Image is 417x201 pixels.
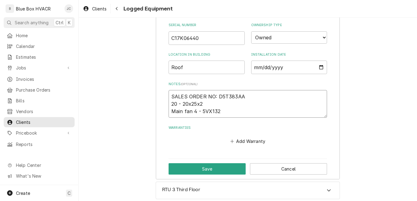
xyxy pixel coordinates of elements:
a: Reports [4,139,75,149]
span: Help Center [16,162,71,168]
button: Cancel [250,163,327,175]
span: Purchase Orders [16,87,72,93]
span: Clients [92,6,107,12]
div: RTU 3 Third Floor [156,182,340,199]
div: Button Group Row [169,159,327,179]
span: Pricebook [16,130,62,136]
span: C [68,190,71,196]
a: Go to What's New [4,171,75,181]
span: Home [16,32,72,39]
a: Calendar [4,41,75,51]
div: JC [64,4,73,13]
label: Ownership Type [251,23,327,28]
div: Josh Canfield's Avatar [64,4,73,13]
textarea: SALES ORDER NO: D5T383AA 20 - 20x25x2 Main fan 4 - 5VX132 [169,90,327,118]
label: Warranties [169,125,327,130]
span: ( optional ) [181,82,198,86]
button: Accordion Details Expand Trigger [156,182,340,199]
div: B [6,4,14,13]
span: Reports [16,141,72,148]
span: Bills [16,97,72,104]
span: Calendar [16,43,72,49]
a: Home [4,30,75,41]
div: Serial Number [169,23,245,45]
a: Purchase Orders [4,85,75,95]
div: Button Group [169,159,327,179]
label: Serial Number [169,23,245,28]
span: Logged Equipment [122,5,173,13]
span: Ctrl [56,19,64,26]
label: Notes [169,82,327,87]
span: Invoices [16,76,72,82]
a: Invoices [4,74,75,84]
span: Clients [16,119,72,125]
h3: RTU 3 Third Floor [162,187,200,193]
label: Installation Date [251,52,327,57]
input: yyyy-mm-dd [251,61,327,74]
label: Location in Building [169,52,245,57]
span: Search anything [15,19,49,26]
a: Go to Jobs [4,63,75,73]
span: Estimates [16,54,72,60]
div: Location in Building [169,52,245,74]
div: Warranties [169,125,327,146]
div: Ownership Type [251,23,327,45]
a: Go to Help Center [4,160,75,170]
a: Clients [4,117,75,127]
a: Vendors [4,106,75,116]
button: Navigate back [112,4,122,14]
span: What's New [16,173,71,179]
a: Clients [80,4,109,14]
button: Save [169,163,246,175]
span: Create [16,191,30,196]
span: K [68,19,71,26]
button: Add Warranty [229,137,266,146]
span: Jobs [16,65,62,71]
div: Accordion Header [156,182,340,199]
div: Blue Box HVACR [16,6,51,12]
div: Notes [169,82,327,118]
span: Vendors [16,108,72,115]
a: Go to Pricebook [4,128,75,138]
div: Installation Date [251,52,327,74]
a: Bills [4,96,75,106]
a: Estimates [4,52,75,62]
button: Search anythingCtrlK [4,17,75,28]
